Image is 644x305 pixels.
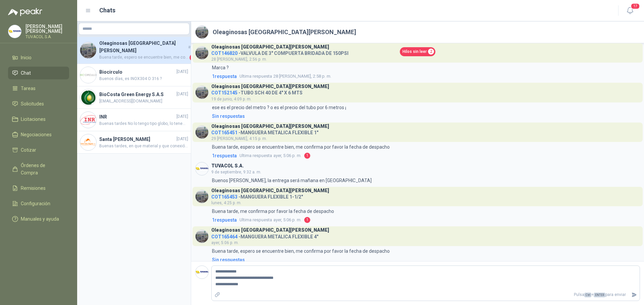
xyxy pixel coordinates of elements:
span: COT165464 [211,234,237,239]
span: Órdenes de Compra [21,162,63,176]
h3: Oleaginosas [GEOGRAPHIC_DATA][PERSON_NAME] [211,45,329,49]
a: Sin respuestas [211,256,640,263]
a: 1respuestaUltima respuesta28 [PERSON_NAME], 2:58 p. m. [211,73,640,80]
h4: INR [99,113,175,121]
span: ENTER [594,293,605,297]
button: Enviar [629,289,640,301]
p: Buena tarde, me confirma por favor la fecha de despacho [212,208,334,215]
h4: Oleaginosas [GEOGRAPHIC_DATA][PERSON_NAME] [99,40,187,54]
a: Company LogoBioCosta Green Energy S.A.S[DATE][EMAIL_ADDRESS][DOMAIN_NAME] [77,86,191,109]
span: Buenos días, es INOX304 O 316 ? [99,76,188,82]
img: Company Logo [196,266,208,279]
img: Company Logo [80,42,96,58]
span: Ultima respuesta [239,217,272,223]
h4: BioCosta Green Energy S.A.S [99,91,175,98]
span: ayer, 5:06 p. m. [239,152,302,159]
img: Company Logo [8,25,21,38]
span: Buenas tardes No lo tengo tipo globo, lo tenemos tipo compuerta. Quedamos atentos a su confirmación [99,121,188,127]
a: 1respuestaUltima respuestaayer, 5:06 p. m.1 [211,216,640,224]
span: Chat [21,69,31,77]
h3: TUVACOL S.A. [211,164,244,168]
h4: - TUBO SCH 40 DE 4" X 6 MTS [211,88,329,95]
img: Company Logo [196,230,208,243]
span: 19 de junio, 4:09 p. m. [211,97,252,101]
p: Buenos [PERSON_NAME], la entrega será mañana en [GEOGRAPHIC_DATA] [212,177,372,184]
span: 28 [PERSON_NAME], 2:56 p. m. [211,57,267,62]
button: 17 [624,5,636,17]
span: Buenas tardes, en que material y que conexión? [99,143,188,149]
span: [EMAIL_ADDRESS][DOMAIN_NAME] [99,98,188,104]
span: [DATE] [176,113,188,120]
span: Manuales y ayuda [21,215,59,223]
span: 1 respuesta [212,152,237,159]
span: Cotizar [21,146,36,154]
span: ayer, 5:06 p. m. [211,240,239,245]
p: Buena tarde, espero se encuentre bien, me confirma por favor la fecha de despacho [212,247,390,255]
a: Remisiones [8,182,69,195]
span: 29 [PERSON_NAME], 4:15 p. m. [211,136,267,141]
span: [DATE] [176,69,188,75]
h4: Biocirculo [99,68,175,76]
h2: Oleaginosas [GEOGRAPHIC_DATA][PERSON_NAME] [213,27,356,37]
span: Buena tarde, espero se encuentre bien, me confirma por favor la fecha de despacho [99,54,188,61]
a: Company LogoBiocirculo[DATE]Buenos días, es INOX304 O 316 ? [77,64,191,86]
h3: Oleaginosas [GEOGRAPHIC_DATA][PERSON_NAME] [211,125,329,128]
img: Company Logo [196,190,208,203]
img: Company Logo [196,162,208,175]
span: Remisiones [21,184,46,192]
span: [DATE] [176,136,188,142]
img: Company Logo [80,67,96,83]
span: COT165451 [211,130,237,135]
span: Solicitudes [21,100,44,107]
h3: Oleaginosas [GEOGRAPHIC_DATA][PERSON_NAME] [211,85,329,88]
span: COT165453 [211,194,237,200]
img: Company Logo [196,126,208,139]
a: Company LogoOleaginosas [GEOGRAPHIC_DATA][PERSON_NAME]ayerBuena tarde, espero se encuentre bien, ... [77,37,191,64]
span: 28 [PERSON_NAME], 2:58 p. m. [239,73,331,80]
img: Company Logo [80,134,96,150]
span: COT152145 [211,90,237,95]
p: Pulsa + para enviar [223,289,629,301]
a: Company LogoSanta [PERSON_NAME][DATE]Buenas tardes, en que material y que conexión? [77,131,191,154]
h4: - MANGUERA METALICA FLEXIBLE 4" [211,232,329,239]
span: Negociaciones [21,131,52,138]
span: Hilos sin leer [402,49,427,55]
img: Company Logo [196,47,208,59]
div: Sin respuestas [212,256,245,263]
a: Configuración [8,197,69,210]
p: TUVACOL S.A. [25,35,69,39]
a: Manuales y ayuda [8,213,69,225]
a: Solicitudes [8,97,69,110]
span: 1 [304,153,310,159]
h3: Oleaginosas [GEOGRAPHIC_DATA][PERSON_NAME] [211,189,329,193]
span: 1 respuesta [212,216,237,224]
span: ayer, 5:06 p. m. [239,217,302,223]
a: Hilos sin leer2 [400,47,435,56]
span: 1 respuesta [212,73,237,80]
span: ayer [188,44,196,50]
span: Configuración [21,200,50,207]
a: Cotizar [8,144,69,156]
h4: Santa [PERSON_NAME] [99,136,175,143]
span: 1 [304,217,310,223]
a: Órdenes de Compra [8,159,69,179]
span: Ctrl [584,293,591,297]
a: Sin respuestas [211,112,640,120]
span: Tareas [21,85,36,92]
span: Ultima respuesta [239,73,272,80]
img: Company Logo [80,89,96,105]
a: Tareas [8,82,69,95]
img: Company Logo [196,26,208,39]
a: Licitaciones [8,113,69,126]
span: 2 [428,49,434,55]
span: Ultima respuesta [239,152,272,159]
span: Licitaciones [21,116,46,123]
p: Marca ? [212,64,229,71]
img: Company Logo [80,112,96,128]
img: Logo peakr [8,8,42,16]
span: [DATE] [176,91,188,97]
h4: - MANGUERA METALICA FLEXIBLE 1" [211,128,329,135]
img: Company Logo [196,86,208,99]
h1: Chats [99,6,115,15]
p: ese es el precio del metro ? o es el precio del tubo por 6 metros ¡ [212,104,346,111]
